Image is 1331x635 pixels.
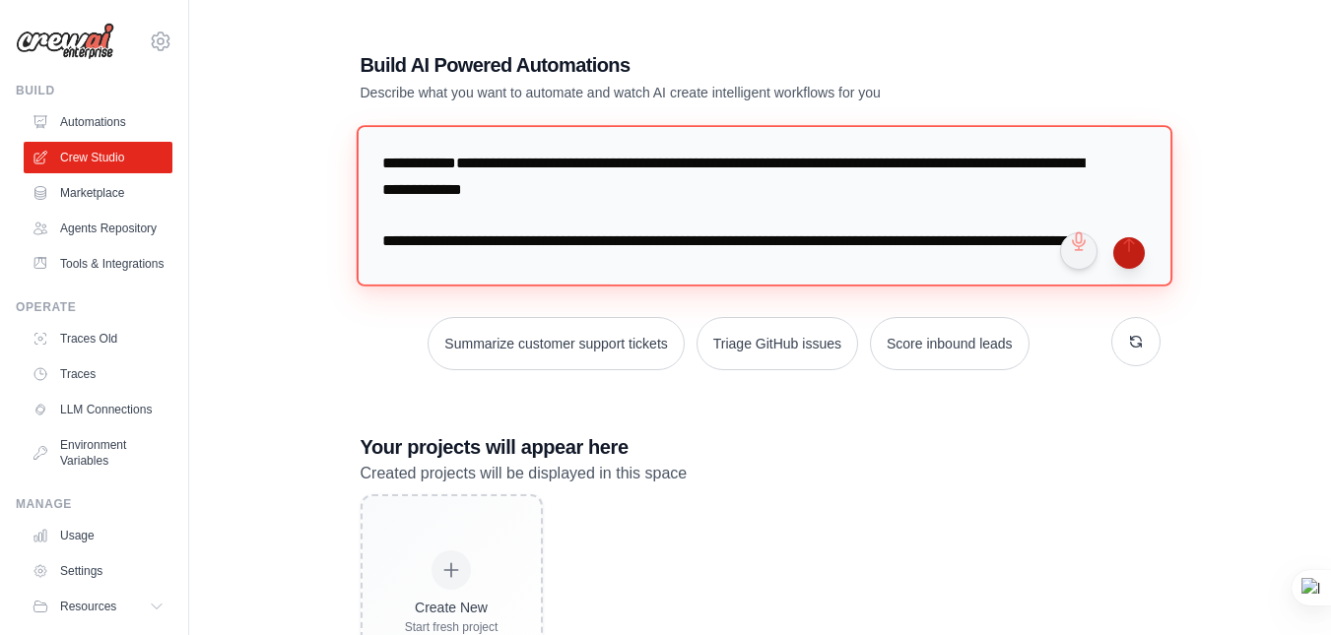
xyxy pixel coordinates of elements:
a: Tools & Integrations [24,248,172,280]
a: Automations [24,106,172,138]
button: Get new suggestions [1111,317,1161,366]
p: Describe what you want to automate and watch AI create intelligent workflows for you [361,83,1023,102]
a: Traces [24,358,172,390]
button: Summarize customer support tickets [428,317,684,370]
button: Triage GitHub issues [697,317,858,370]
h3: Your projects will appear here [361,433,1161,461]
img: Logo [16,23,114,60]
div: Start fresh project [405,619,499,635]
span: Resources [60,599,116,614]
a: Environment Variables [24,429,172,476]
a: Crew Studio [24,142,172,173]
div: Build [16,83,172,98]
a: Marketplace [24,177,172,209]
a: Agents Repository [24,213,172,244]
button: Resources [24,591,172,622]
div: Manage [16,496,172,512]
a: LLM Connections [24,394,172,425]
a: Usage [24,520,172,551]
a: Traces Old [24,323,172,354]
a: Settings [24,555,172,587]
h1: Build AI Powered Automations [361,51,1023,79]
div: Operate [16,299,172,315]
iframe: Chat Widget [1232,540,1331,635]
p: Created projects will be displayed in this space [361,461,1161,486]
div: Create New [405,598,499,617]
button: Score inbound leads [870,317,1030,370]
button: Click to speak your automation idea [1060,232,1098,270]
